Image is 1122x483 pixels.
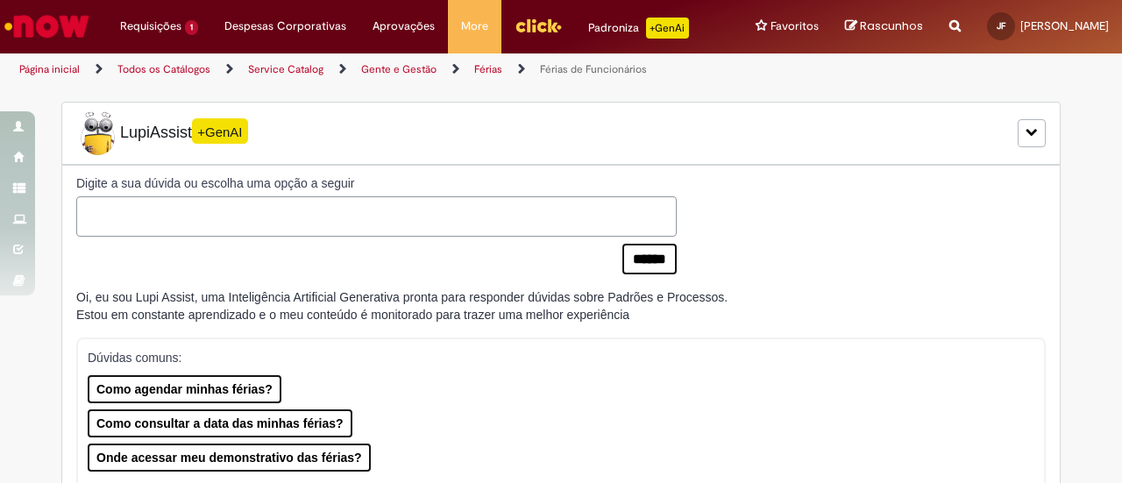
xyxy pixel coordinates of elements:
[88,349,1021,366] p: Dúvidas comuns:
[76,174,677,192] label: Digite a sua dúvida ou escolha uma opção a seguir
[88,409,352,437] button: Como consultar a data das minhas férias?
[61,102,1061,165] div: LupiLupiAssist+GenAI
[192,118,248,144] span: +GenAI
[117,62,210,76] a: Todos os Catálogos
[361,62,437,76] a: Gente e Gestão
[515,12,562,39] img: click_logo_yellow_360x200.png
[120,18,181,35] span: Requisições
[185,20,198,35] span: 1
[997,20,1005,32] span: JF
[1020,18,1109,33] span: [PERSON_NAME]
[224,18,346,35] span: Despesas Corporativas
[373,18,435,35] span: Aprovações
[76,111,248,155] span: LupiAssist
[19,62,80,76] a: Página inicial
[860,18,923,34] span: Rascunhos
[76,111,120,155] img: Lupi
[248,62,323,76] a: Service Catalog
[2,9,92,44] img: ServiceNow
[461,18,488,35] span: More
[540,62,647,76] a: Férias de Funcionários
[76,288,728,323] div: Oi, eu sou Lupi Assist, uma Inteligência Artificial Generativa pronta para responder dúvidas sobr...
[88,444,371,472] button: Onde acessar meu demonstrativo das férias?
[646,18,689,39] p: +GenAi
[845,18,923,35] a: Rascunhos
[13,53,735,86] ul: Trilhas de página
[88,375,281,403] button: Como agendar minhas férias?
[770,18,819,35] span: Favoritos
[474,62,502,76] a: Férias
[588,18,689,39] div: Padroniza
